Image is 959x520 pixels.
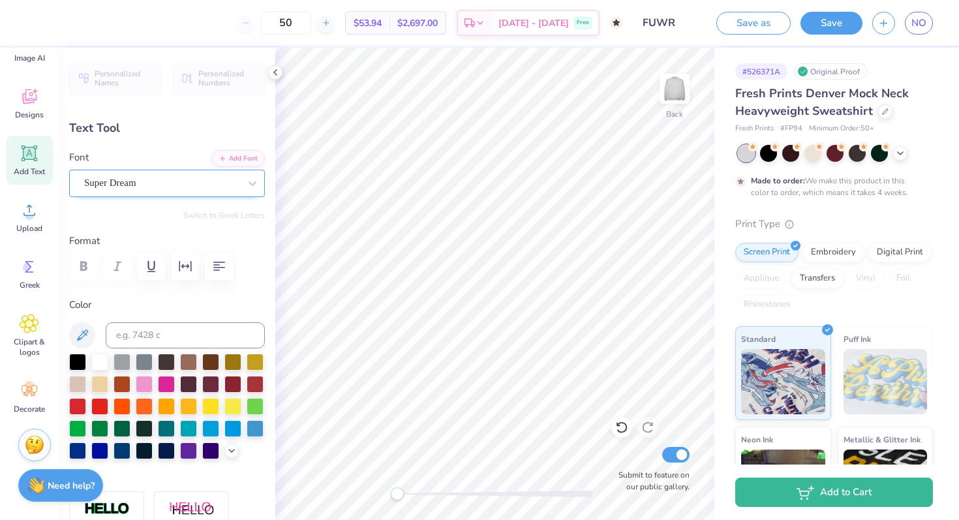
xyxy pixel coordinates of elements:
img: Stroke [84,502,130,517]
span: Personalized Names [95,69,153,87]
span: Clipart & logos [8,337,51,358]
span: Fresh Prints Denver Mock Neck Heavyweight Sweatshirt [735,85,909,119]
button: Add to Cart [735,478,933,507]
div: Text Tool [69,119,265,137]
div: Rhinestones [735,295,799,314]
span: Minimum Order: 50 + [809,123,874,134]
label: Format [69,234,265,249]
img: Standard [741,349,825,414]
label: Submit to feature on our public gallery. [611,469,690,493]
div: Screen Print [735,243,799,262]
input: Untitled Design [633,10,697,36]
span: Fresh Prints [735,123,774,134]
span: $2,697.00 [397,16,438,30]
span: Puff Ink [844,332,871,346]
button: Save [800,12,862,35]
span: NO [911,16,926,31]
a: NO [905,12,933,35]
button: Switch to Greek Letters [183,210,265,221]
span: Image AI [14,53,45,63]
div: We make this product in this color to order, which means it takes 4 weeks. [751,175,911,198]
div: Digital Print [868,243,932,262]
span: Neon Ink [741,433,773,446]
label: Color [69,298,265,313]
button: Personalized Numbers [173,63,265,93]
button: Add Font [211,150,265,167]
span: Upload [16,223,42,234]
span: $53.94 [354,16,382,30]
img: Shadow [169,501,215,517]
div: Applique [735,269,787,288]
div: Vinyl [847,269,884,288]
button: Save as [716,12,791,35]
div: Print Type [735,217,933,232]
div: Embroidery [802,243,864,262]
span: Designs [15,110,44,120]
strong: Need help? [48,480,95,492]
img: Metallic & Glitter Ink [844,450,928,515]
span: Decorate [14,404,45,414]
span: # FP94 [780,123,802,134]
span: Standard [741,332,776,346]
div: Foil [888,269,919,288]
span: Personalized Numbers [198,69,257,87]
strong: Made to order: [751,176,805,186]
span: Greek [20,280,40,290]
input: – – [260,11,311,35]
img: Back [662,76,688,102]
span: Metallic & Glitter Ink [844,433,921,446]
div: Transfers [791,269,844,288]
span: Add Text [14,166,45,177]
input: e.g. 7428 c [106,322,265,348]
label: Font [69,150,89,165]
img: Puff Ink [844,349,928,414]
div: Original Proof [794,63,867,80]
span: [DATE] - [DATE] [498,16,569,30]
button: Personalized Names [69,63,161,93]
span: Free [577,18,589,27]
img: Neon Ink [741,450,825,515]
div: Back [666,108,683,120]
div: Accessibility label [391,487,404,500]
div: # 526371A [735,63,787,80]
